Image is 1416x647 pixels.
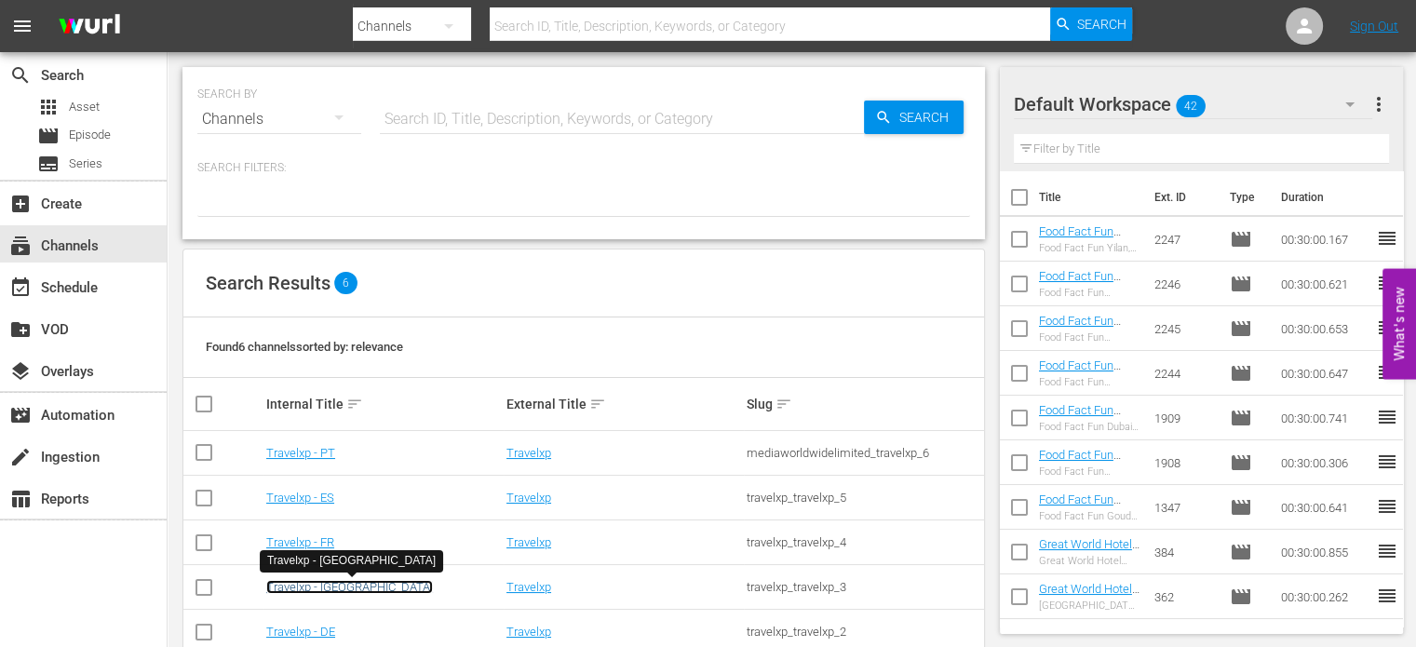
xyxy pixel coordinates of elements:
div: Travelxp - [GEOGRAPHIC_DATA] [267,553,436,569]
td: 1909 [1147,396,1221,440]
div: Food Fact Fun [GEOGRAPHIC_DATA], [GEOGRAPHIC_DATA] [1039,376,1140,388]
span: Found 6 channels sorted by: relevance [206,340,403,354]
a: Food Fact Fun Dubai 1 (DU) [1039,448,1121,476]
span: 42 [1176,87,1206,126]
td: 2244 [1147,351,1221,396]
td: 2245 [1147,306,1221,351]
td: 2246 [1147,262,1221,306]
td: 00:30:00.621 [1273,262,1375,306]
td: 1347 [1147,485,1221,530]
td: 2247 [1147,217,1221,262]
span: Asset [37,96,60,118]
span: Asset [69,98,100,116]
span: Create [9,193,32,215]
th: Type [1218,171,1269,223]
span: Series [69,155,102,173]
button: Search [864,101,964,134]
span: Reports [9,488,32,510]
td: 00:30:00.855 [1273,530,1375,574]
td: 1908 [1147,440,1221,485]
td: 362 [1147,574,1221,619]
span: reorder [1375,406,1397,428]
span: reorder [1375,361,1397,384]
div: Food Fact Fun Yilan, [GEOGRAPHIC_DATA] [1039,242,1140,254]
span: Channels [9,235,32,257]
span: Episode [1229,452,1251,474]
div: Slug [747,393,981,415]
a: Food Fact Fun Gouda, [GEOGRAPHIC_DATA](DU) [1039,492,1136,548]
div: travelxp_travelxp_2 [747,625,981,639]
a: Great World Hotel Atlantis 1 (DU) [1039,582,1140,610]
button: Open Feedback Widget [1382,268,1416,379]
span: Search [892,101,964,134]
span: sort [775,396,792,412]
p: Search Filters: [197,160,970,176]
a: Travelxp - ES [266,491,334,505]
th: Ext. ID [1143,171,1218,223]
span: reorder [1375,227,1397,249]
span: Overlays [9,360,32,383]
td: 00:30:00.306 [1273,440,1375,485]
span: Series [37,153,60,175]
div: travelxp_travelxp_5 [747,491,981,505]
a: Travelxp - [GEOGRAPHIC_DATA] [266,580,433,594]
a: Food Fact Fun Dubai 2 (DU) [1039,403,1121,431]
a: Sign Out [1350,19,1398,34]
a: Food Fact Fun [GEOGRAPHIC_DATA], [GEOGRAPHIC_DATA] (DU) [1039,358,1136,428]
td: 384 [1147,530,1221,574]
span: sort [589,396,606,412]
a: Great World Hotel Atlantis 2 (DU) [1039,537,1140,565]
span: sort [346,396,363,412]
div: Food Fact Fun Gouda, [GEOGRAPHIC_DATA] [1039,510,1140,522]
div: Food Fact Fun Dubai 2 [1039,421,1140,433]
div: [GEOGRAPHIC_DATA] 1 [1039,600,1140,612]
div: Internal Title [266,393,501,415]
span: Episode [1229,317,1251,340]
div: Food Fact Fun [GEOGRAPHIC_DATA], [GEOGRAPHIC_DATA] [1039,287,1140,299]
div: mediaworldwidelimited_travelxp_6 [747,446,981,460]
a: Travelxp - DE [266,625,335,639]
span: reorder [1375,585,1397,607]
span: Episode [1229,273,1251,295]
a: Travelxp [506,535,551,549]
div: travelxp_travelxp_4 [747,535,981,549]
a: Food Fact Fun Taichung, [GEOGRAPHIC_DATA] (DU) [1039,314,1136,370]
button: Search [1050,7,1132,41]
span: Search [9,64,32,87]
span: reorder [1375,272,1397,294]
span: Episode [1229,586,1251,608]
span: Episode [1229,496,1251,519]
span: Episode [1229,228,1251,250]
a: Travelxp - FR [266,535,334,549]
a: Travelxp - PT [266,446,335,460]
a: Travelxp [506,580,551,594]
div: travelxp_travelxp_3 [747,580,981,594]
td: 00:30:00.647 [1273,351,1375,396]
a: Travelxp [506,491,551,505]
span: Search [1077,7,1126,41]
span: Ingestion [9,446,32,468]
a: Travelxp [506,625,551,639]
span: Episode [69,126,111,144]
span: Schedule [9,276,32,299]
th: Title [1039,171,1143,223]
span: Episode [37,125,60,147]
span: reorder [1375,495,1397,518]
span: more_vert [1367,93,1389,115]
span: Episode [1229,407,1251,429]
a: Travelxp [506,446,551,460]
div: Default Workspace [1014,78,1373,130]
td: 00:30:00.653 [1273,306,1375,351]
a: Food Fact Fun Yilan, [GEOGRAPHIC_DATA] (DU) [1039,224,1136,280]
span: Search Results [206,272,330,294]
td: 00:30:00.262 [1273,574,1375,619]
span: menu [11,15,34,37]
span: reorder [1375,317,1397,339]
div: Great World Hotel Atlantis 2 [1039,555,1140,567]
div: Food Fact Fun [GEOGRAPHIC_DATA] 1 [1039,465,1140,478]
div: Food Fact Fun Taichung, [GEOGRAPHIC_DATA] [1039,331,1140,344]
td: 00:30:00.741 [1273,396,1375,440]
td: 00:30:00.167 [1273,217,1375,262]
span: Automation [9,404,32,426]
span: reorder [1375,540,1397,562]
